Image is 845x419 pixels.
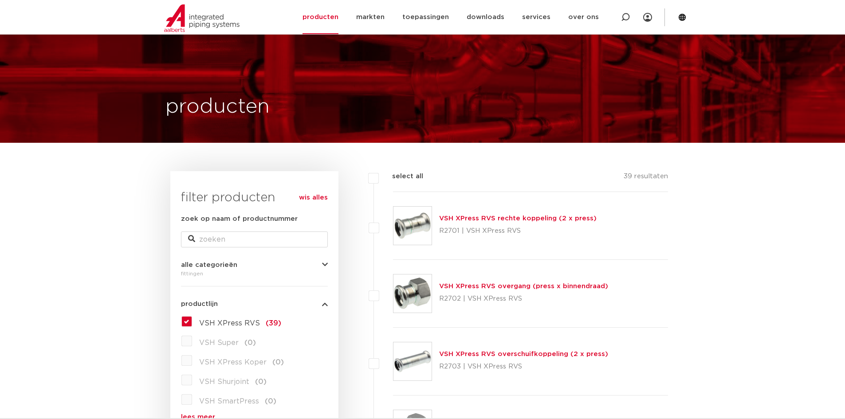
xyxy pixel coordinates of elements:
p: R2702 | VSH XPress RVS [439,292,608,306]
a: wis alles [299,192,328,203]
span: VSH Super [199,339,239,346]
label: zoek op naam of productnummer [181,214,298,224]
button: alle categorieën [181,262,328,268]
span: alle categorieën [181,262,237,268]
span: VSH XPress RVS [199,320,260,327]
a: VSH XPress RVS overgang (press x binnendraad) [439,283,608,290]
img: Thumbnail for VSH XPress RVS overschuifkoppeling (2 x press) [393,342,432,380]
p: R2703 | VSH XPress RVS [439,360,608,374]
button: productlijn [181,301,328,307]
img: Thumbnail for VSH XPress RVS overgang (press x binnendraad) [393,274,432,313]
p: 39 resultaten [624,171,668,185]
div: fittingen [181,268,328,279]
h1: producten [165,93,270,121]
span: (0) [265,398,276,405]
span: (0) [272,359,284,366]
span: VSH Shurjoint [199,378,249,385]
a: VSH XPress RVS rechte koppeling (2 x press) [439,215,597,222]
a: VSH XPress RVS overschuifkoppeling (2 x press) [439,351,608,357]
p: R2701 | VSH XPress RVS [439,224,597,238]
input: zoeken [181,231,328,247]
span: (0) [255,378,267,385]
span: productlijn [181,301,218,307]
span: VSH XPress Koper [199,359,267,366]
span: VSH SmartPress [199,398,259,405]
span: (0) [244,339,256,346]
img: Thumbnail for VSH XPress RVS rechte koppeling (2 x press) [393,207,432,245]
span: (39) [266,320,281,327]
h3: filter producten [181,189,328,207]
label: select all [379,171,423,182]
